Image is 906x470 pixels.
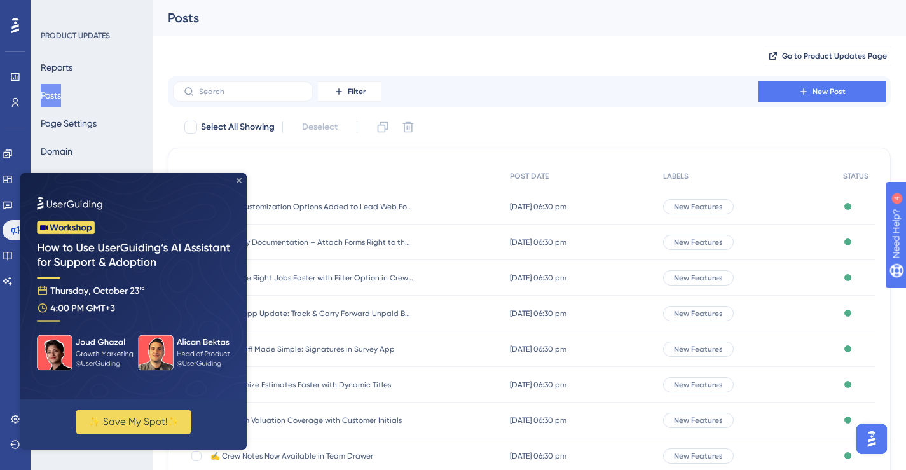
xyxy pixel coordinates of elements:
button: New Post [758,81,886,102]
span: STATUS [843,171,868,181]
span: 🧩 New Customization Options Added to Lead Web Form [210,202,414,212]
button: Reports [41,56,72,79]
span: New Features [674,308,723,319]
button: Access [41,168,69,191]
div: Posts [168,9,859,27]
button: Deselect [291,116,349,139]
button: Domain [41,140,72,163]
span: [DATE] 06:30 pm [510,273,566,283]
span: New Features [674,451,723,461]
button: ✨ Save My Spot!✨ [55,237,171,261]
span: [DATE] 06:30 pm [510,237,566,247]
span: Select All Showing [201,120,275,135]
button: Go to Product Updates Page [764,46,891,66]
span: [DATE] 06:30 pm [510,344,566,354]
span: ⚡ Customize Estimates Faster with Dynamic Titles [210,380,414,390]
button: Posts [41,84,61,107]
span: New Features [674,273,723,283]
div: PRODUCT UPDATES [41,31,110,41]
button: Page Settings [41,112,97,135]
span: New Features [674,237,723,247]
span: New Post [813,86,846,97]
button: Filter [318,81,381,102]
span: 📲 Sign-Off Made Simple: Signatures in Survey App [210,344,414,354]
span: POST NAME [190,171,231,181]
span: [DATE] 06:30 pm [510,202,566,212]
span: New Features [674,344,723,354]
span: [DATE] 06:30 pm [510,308,566,319]
span: 🧠 Simplify Documentation – Attach Forms Right to the BOL [210,237,414,247]
span: LABELS [663,171,689,181]
span: New Features [674,202,723,212]
span: Need Help? [30,3,79,18]
span: ✍️ Crew Notes Now Available in Team Drawer [210,451,414,461]
span: Deselect [302,120,338,135]
input: Search [199,87,302,96]
iframe: UserGuiding AI Assistant Launcher [853,420,891,458]
span: [DATE] 06:30 pm [510,451,566,461]
span: [DATE] 06:30 pm [510,380,566,390]
span: ⚡ Find the Right Jobs Faster with Filter Option in Crew App [210,273,414,283]
span: New Features [674,380,723,390]
span: Go to Product Updates Page [782,51,887,61]
span: 📝 Confirm Valuation Coverage with Customer Initials [210,415,414,425]
div: 4 [88,6,92,17]
div: Close Preview [216,5,221,10]
span: Filter [348,86,366,97]
span: POST DATE [510,171,549,181]
span: [DATE] 06:30 pm [510,415,566,425]
span: 📲 Crew App Update: Track & Carry Forward Unpaid Balances [210,308,414,319]
span: New Features [674,415,723,425]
